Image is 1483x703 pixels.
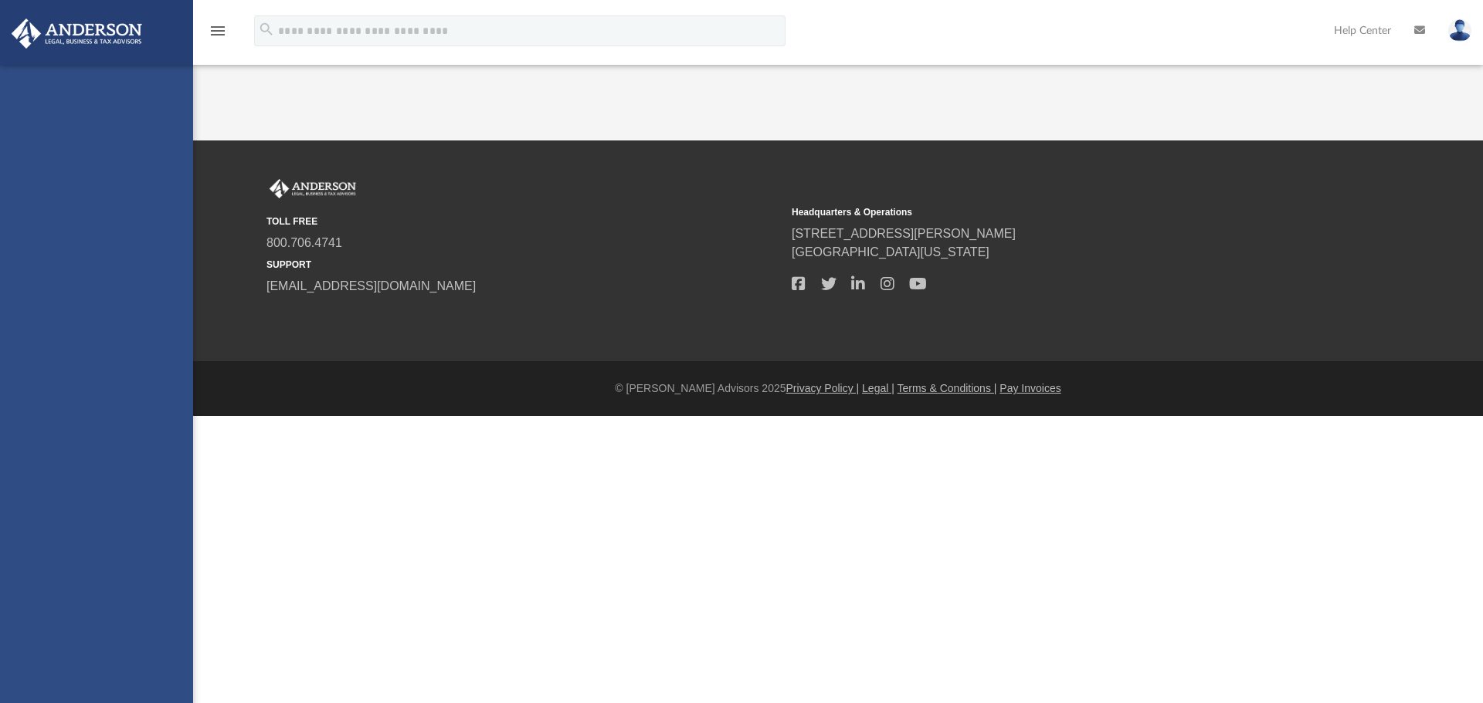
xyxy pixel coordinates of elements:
a: [STREET_ADDRESS][PERSON_NAME] [792,227,1016,240]
a: Legal | [862,382,894,394]
img: Anderson Advisors Platinum Portal [266,179,359,199]
i: search [258,21,275,38]
img: Anderson Advisors Platinum Portal [7,19,147,49]
a: Terms & Conditions | [898,382,997,394]
img: User Pic [1448,19,1471,42]
small: SUPPORT [266,258,781,272]
a: Privacy Policy | [786,382,860,394]
i: menu [209,22,227,40]
a: [EMAIL_ADDRESS][DOMAIN_NAME] [266,279,476,292]
a: Pay Invoices [999,382,1060,394]
a: menu [209,29,227,40]
a: [GEOGRAPHIC_DATA][US_STATE] [792,245,989,259]
a: 800.706.4741 [266,236,342,249]
div: © [PERSON_NAME] Advisors 2025 [193,380,1483,397]
small: TOLL FREE [266,215,781,228]
small: Headquarters & Operations [792,205,1306,219]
